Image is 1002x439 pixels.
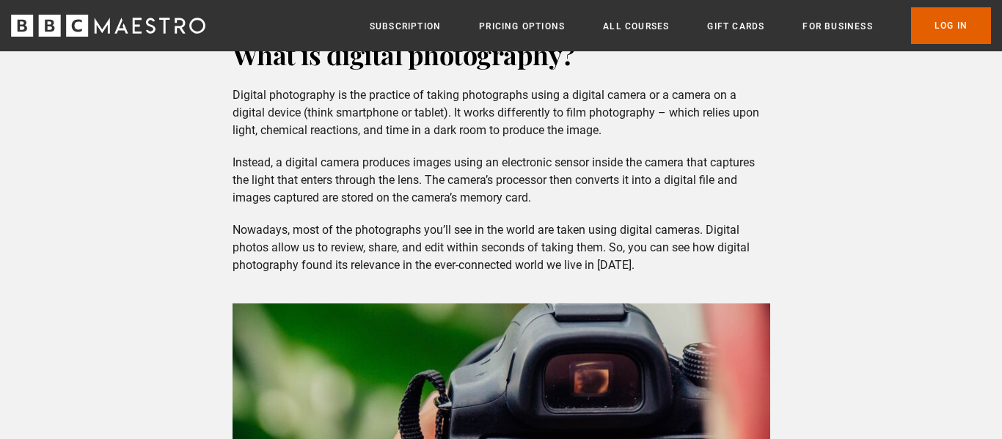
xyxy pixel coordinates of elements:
a: Gift Cards [707,19,764,34]
a: For business [802,19,872,34]
a: Log In [911,7,991,44]
a: All Courses [603,19,669,34]
p: Instead, a digital camera produces images using an electronic sensor inside the camera that captu... [233,154,770,207]
h2: What is digital photography? [233,37,770,72]
p: Digital photography is the practice of taking photographs using a digital camera or a camera on a... [233,86,770,139]
a: Pricing Options [479,19,565,34]
nav: Primary [370,7,991,44]
svg: BBC Maestro [11,15,205,37]
a: Subscription [370,19,441,34]
p: Nowadays, most of the photographs you’ll see in the world are taken using digital cameras. Digita... [233,221,770,274]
